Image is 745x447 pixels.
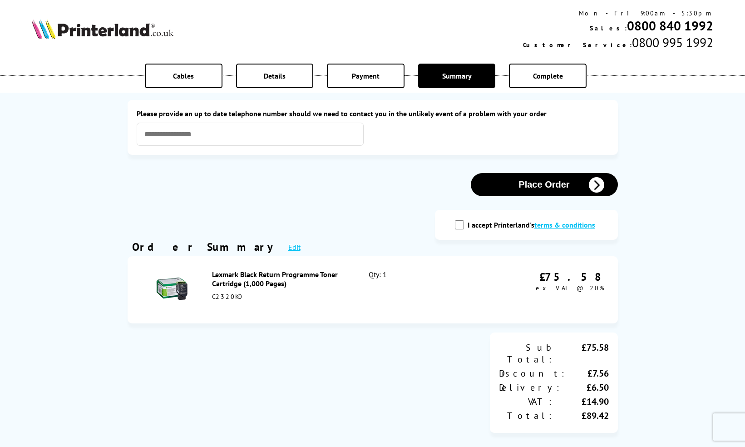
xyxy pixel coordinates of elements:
div: £89.42 [554,410,609,422]
span: Details [264,71,286,80]
div: Order Summary [132,240,279,254]
div: Delivery: [499,382,562,393]
img: Lexmark Black Return Programme Toner Cartridge (1,000 Pages) [156,273,188,305]
div: Sub Total: [499,342,554,365]
button: Place Order [471,173,618,196]
div: £14.90 [554,396,609,407]
a: modal_tc [534,220,595,229]
span: Cables [173,71,194,80]
a: 0800 840 1992 [627,17,713,34]
span: 0800 995 1992 [632,34,713,51]
img: Printerland Logo [32,19,173,39]
span: Customer Service: [523,41,632,49]
div: VAT: [499,396,554,407]
div: £75.58 [536,270,604,284]
a: Edit [288,243,301,252]
label: Please provide an up to date telephone number should we need to contact you in the unlikely event... [137,109,609,118]
div: Qty: 1 [369,270,463,310]
div: £75.58 [554,342,609,365]
span: Payment [352,71,380,80]
span: ex VAT @ 20% [536,284,604,292]
div: Total: [499,410,554,422]
div: Lexmark Black Return Programme Toner Cartridge (1,000 Pages) [212,270,349,288]
div: £7.56 [567,368,609,379]
div: Mon - Fri 9:00am - 5:30pm [523,9,713,17]
span: Sales: [590,24,627,32]
label: I accept Printerland's [468,220,600,229]
div: C2320K0 [212,293,349,301]
span: Summary [442,71,472,80]
div: Discount: [499,368,567,379]
span: Complete [533,71,563,80]
div: £6.50 [562,382,609,393]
